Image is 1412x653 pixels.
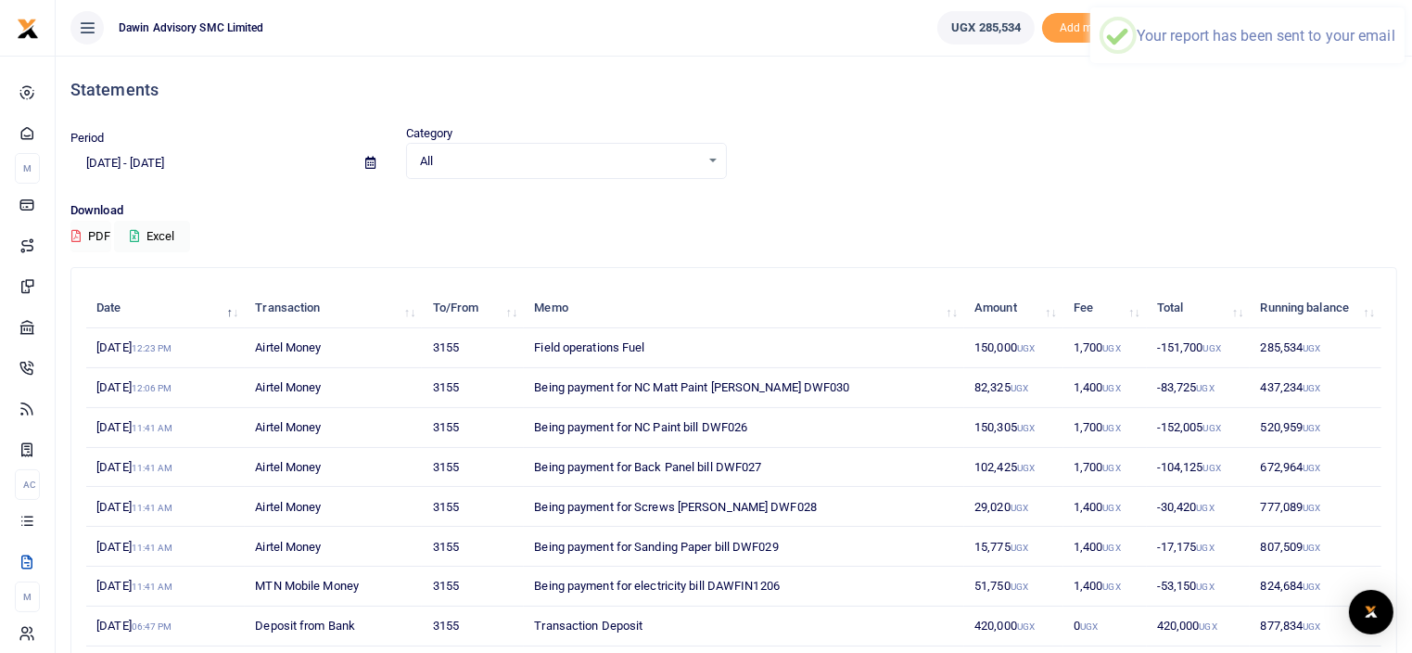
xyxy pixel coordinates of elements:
td: 877,834 [1250,607,1381,647]
td: 3155 [422,527,524,567]
td: Airtel Money [245,408,422,448]
td: 1,700 [1063,448,1147,488]
li: Ac [15,469,40,500]
td: 3155 [422,368,524,408]
li: M [15,582,40,612]
span: All [420,152,700,171]
td: 51,750 [964,567,1063,607]
td: Airtel Money [245,448,422,488]
td: 807,509 [1250,527,1381,567]
small: UGX [1203,423,1221,433]
p: Download [70,201,1397,221]
small: UGX [1203,463,1221,473]
small: 11:41 AM [132,463,173,473]
td: -83,725 [1147,368,1251,408]
td: 0 [1063,607,1147,647]
small: UGX [1303,423,1320,433]
td: 15,775 [964,527,1063,567]
td: -17,175 [1147,527,1251,567]
button: Excel [114,221,190,252]
td: 1,400 [1063,487,1147,527]
input: select period [70,147,350,179]
td: 3155 [422,567,524,607]
td: 437,234 [1250,368,1381,408]
td: Airtel Money [245,328,422,368]
td: 3155 [422,607,524,647]
label: Category [406,124,453,143]
td: 1,400 [1063,567,1147,607]
td: 3155 [422,448,524,488]
small: UGX [1197,503,1215,513]
small: 11:41 AM [132,543,173,553]
button: PDF [70,221,111,252]
td: Airtel Money [245,527,422,567]
th: Transaction: activate to sort column ascending [245,288,422,328]
th: Date: activate to sort column descending [86,288,245,328]
small: UGX [1103,543,1121,553]
small: UGX [1103,423,1121,433]
span: Dawin Advisory SMC Limited [111,19,272,36]
small: 12:06 PM [132,383,172,393]
td: Being payment for Back Panel bill DWF027 [524,448,964,488]
small: UGX [1017,343,1035,353]
small: UGX [1017,463,1035,473]
small: UGX [1017,621,1035,632]
th: Memo: activate to sort column ascending [524,288,964,328]
th: To/From: activate to sort column ascending [422,288,524,328]
img: logo-small [17,18,39,40]
td: 3155 [422,328,524,368]
small: UGX [1303,543,1320,553]
td: 672,964 [1250,448,1381,488]
td: [DATE] [86,487,245,527]
td: -53,150 [1147,567,1251,607]
a: logo-small logo-large logo-large [17,20,39,34]
td: [DATE] [86,607,245,647]
td: 102,425 [964,448,1063,488]
td: 420,000 [1147,607,1251,647]
a: UGX 285,534 [937,11,1035,45]
td: 150,000 [964,328,1063,368]
td: Transaction Deposit [524,607,964,647]
td: [DATE] [86,328,245,368]
td: Being payment for Sanding Paper bill DWF029 [524,527,964,567]
small: UGX [1011,503,1028,513]
td: 1,400 [1063,527,1147,567]
small: 12:23 PM [132,343,172,353]
small: UGX [1303,463,1320,473]
td: 1,400 [1063,368,1147,408]
li: M [15,153,40,184]
td: 777,089 [1250,487,1381,527]
small: UGX [1197,582,1215,592]
small: UGX [1303,621,1320,632]
td: 3155 [422,487,524,527]
small: UGX [1197,543,1215,553]
td: 1,700 [1063,408,1147,448]
small: UGX [1303,503,1320,513]
th: Total: activate to sort column ascending [1147,288,1251,328]
td: [DATE] [86,408,245,448]
small: 11:41 AM [132,582,173,592]
small: UGX [1303,582,1320,592]
h4: Statements [70,80,1397,100]
small: UGX [1080,621,1098,632]
small: UGX [1017,423,1035,433]
span: UGX 285,534 [951,19,1021,37]
td: [DATE] [86,567,245,607]
small: UGX [1103,582,1121,592]
th: Amount: activate to sort column ascending [964,288,1063,328]
small: UGX [1303,383,1320,393]
td: -151,700 [1147,328,1251,368]
td: MTN Mobile Money [245,567,422,607]
td: [DATE] [86,527,245,567]
td: Airtel Money [245,487,422,527]
small: UGX [1103,463,1121,473]
label: Period [70,129,105,147]
td: 3155 [422,408,524,448]
td: [DATE] [86,448,245,488]
th: Fee: activate to sort column ascending [1063,288,1147,328]
small: UGX [1103,503,1121,513]
small: UGX [1203,343,1221,353]
td: 82,325 [964,368,1063,408]
td: 29,020 [964,487,1063,527]
small: 06:47 PM [132,621,172,632]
